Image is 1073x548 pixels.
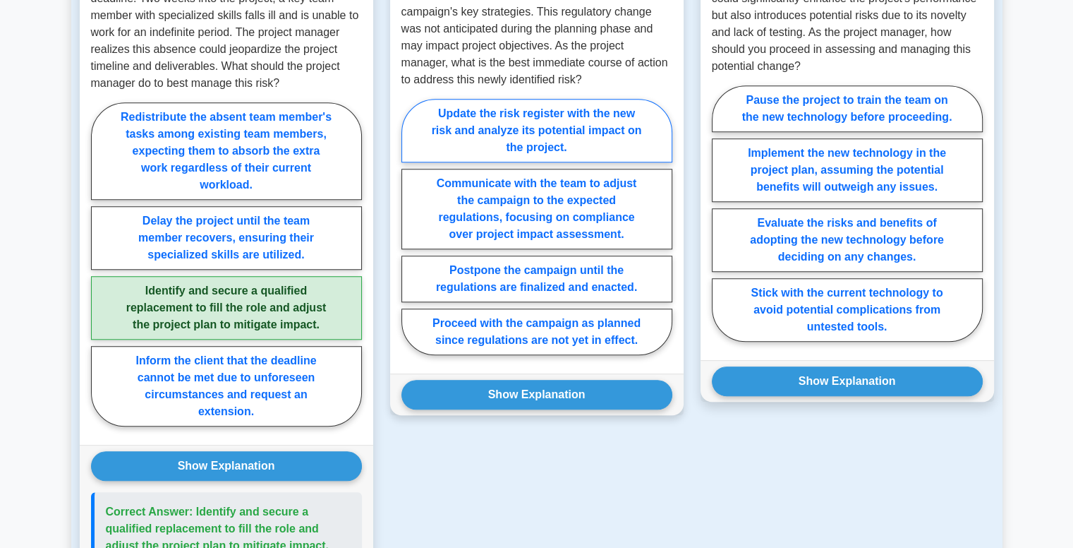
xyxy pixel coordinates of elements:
label: Communicate with the team to adjust the campaign to the expected regulations, focusing on complia... [401,169,672,249]
button: Show Explanation [401,380,672,410]
label: Pause the project to train the team on the new technology before proceeding. [712,85,983,132]
label: Identify and secure a qualified replacement to fill the role and adjust the project plan to mitig... [91,276,362,340]
label: Proceed with the campaign as planned since regulations are not yet in effect. [401,309,672,355]
label: Evaluate the risks and benefits of adopting the new technology before deciding on any changes. [712,208,983,272]
button: Show Explanation [91,451,362,481]
label: Postpone the campaign until the regulations are finalized and enacted. [401,256,672,302]
label: Implement the new technology in the project plan, assuming the potential benefits will outweigh a... [712,138,983,202]
label: Update the risk register with the new risk and analyze its potential impact on the project. [401,99,672,162]
label: Delay the project until the team member recovers, ensuring their specialized skills are utilized. [91,206,362,270]
label: Stick with the current technology to avoid potential complications from untested tools. [712,278,983,342]
label: Inform the client that the deadline cannot be met due to unforeseen circumstances and request an ... [91,346,362,427]
label: Redistribute the absent team member's tasks among existing team members, expecting them to absorb... [91,102,362,200]
button: Show Explanation [712,367,983,396]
